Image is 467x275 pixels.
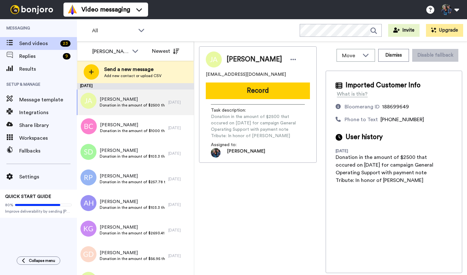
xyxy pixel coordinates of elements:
[336,148,377,153] div: [DATE]
[19,40,58,47] span: Send videos
[81,5,130,14] span: Video messaging
[168,100,191,105] div: [DATE]
[345,116,378,123] div: Phone to Text
[378,49,409,62] button: Dismiss
[8,5,56,14] img: bj-logo-header-white.svg
[104,66,162,73] span: Send a new message
[80,169,96,185] img: rp.png
[80,246,96,262] img: gd.png
[345,103,379,111] div: Bloomerang ID
[100,122,165,128] span: [PERSON_NAME]
[100,128,165,133] span: Donation in the amount of $1000 that occured on [DATE] for campaign General Operating Support wit...
[100,179,165,185] span: Donation in the amount of $257.78 that occured on [DATE] for campaign General Operating Support w...
[168,177,191,182] div: [DATE]
[19,134,77,142] span: Workspaces
[206,82,310,99] button: Record
[336,153,438,184] div: Donation in the amount of $2500 that occured on [DATE] for campaign General Operating Support wit...
[168,125,191,130] div: [DATE]
[206,71,286,78] span: [EMAIL_ADDRESS][DOMAIN_NAME]
[337,90,368,98] div: What is this?
[100,199,165,205] span: [PERSON_NAME]
[168,202,191,207] div: [DATE]
[77,83,194,90] div: [DATE]
[100,224,165,231] span: [PERSON_NAME]
[80,195,96,211] img: ah.png
[227,148,265,158] span: [PERSON_NAME]
[17,256,60,265] button: Collapse menu
[80,93,96,109] img: ja.png
[100,154,165,159] span: Donation in the amount of $103.3 that occured on [DATE] for campaign General Operating Support wi...
[63,53,71,59] div: 9
[412,49,458,62] button: Disable fallback
[29,258,55,263] span: Collapse menu
[104,73,162,78] span: Add new contact or upload CSV
[19,65,77,73] span: Results
[19,122,77,129] span: Share library
[388,24,420,37] button: Invite
[5,202,13,208] span: 80%
[81,118,97,134] img: bc.png
[380,117,424,122] span: [PHONE_NUMBER]
[60,40,71,47] div: 23
[100,205,165,210] span: Donation in the amount of $103.3 that occured on [DATE] for campaign General Operating Support wi...
[19,96,77,104] span: Message template
[80,221,96,237] img: kg.png
[168,151,191,156] div: [DATE]
[147,45,184,58] button: Newest
[19,52,60,60] span: Replies
[100,173,165,179] span: [PERSON_NAME]
[211,107,256,114] span: Task description :
[100,250,165,256] span: [PERSON_NAME]
[382,104,409,109] span: 188699649
[342,52,359,59] span: Move
[5,194,51,199] span: QUICK START GUIDE
[92,27,135,35] span: All
[67,4,78,15] img: vm-color.svg
[19,147,77,155] span: Fallbacks
[100,231,165,236] span: Donation in the amount of $2693.41 that occured on [DATE] for campaign General Operating Support ...
[19,109,77,116] span: Integrations
[426,24,463,37] button: Upgrade
[346,81,421,90] span: Imported Customer Info
[19,173,77,181] span: Settings
[100,96,165,103] span: [PERSON_NAME]
[346,132,383,142] span: User history
[211,142,256,148] span: Assigned to:
[227,55,282,64] span: [PERSON_NAME]
[100,103,165,108] span: Donation in the amount of $2500 that occured on [DATE] for campaign General Operating Support wit...
[5,209,72,214] span: Improve deliverability by sending [PERSON_NAME]’s from your own email
[100,256,165,261] span: Donation in the amount of $56.95 that occured on [DATE] for campaign General Operating Support wi...
[211,114,305,139] span: Donation in the amount of $2500 that occured on [DATE] for campaign General Operating Support wit...
[92,48,129,55] div: [PERSON_NAME]
[168,228,191,233] div: [DATE]
[100,147,165,154] span: [PERSON_NAME]
[168,253,191,258] div: [DATE]
[206,51,222,67] img: Image of Jerry Arbittier
[211,148,221,158] img: a3ba11b4-8f21-40a1-a214-6d41b4de6f00-1725464770.jpg
[80,144,96,160] img: sd.png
